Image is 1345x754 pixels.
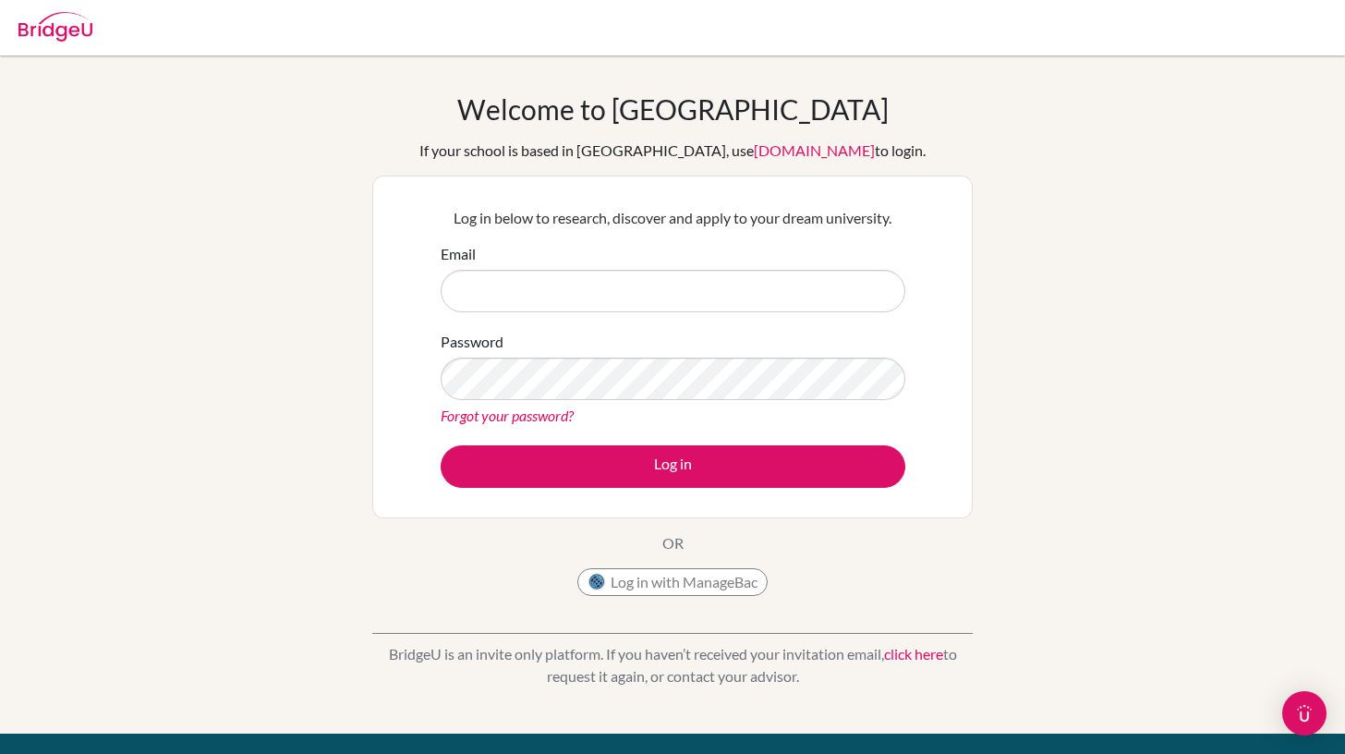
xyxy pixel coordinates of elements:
[18,12,92,42] img: Bridge-U
[441,243,476,265] label: Email
[441,407,574,424] a: Forgot your password?
[419,140,926,162] div: If your school is based in [GEOGRAPHIC_DATA], use to login.
[457,92,889,126] h1: Welcome to [GEOGRAPHIC_DATA]
[884,645,943,663] a: click here
[1282,691,1327,736] div: Open Intercom Messenger
[577,568,768,596] button: Log in with ManageBac
[441,331,503,353] label: Password
[754,141,875,159] a: [DOMAIN_NAME]
[441,207,905,229] p: Log in below to research, discover and apply to your dream university.
[441,445,905,488] button: Log in
[372,643,973,687] p: BridgeU is an invite only platform. If you haven’t received your invitation email, to request it ...
[662,532,684,554] p: OR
